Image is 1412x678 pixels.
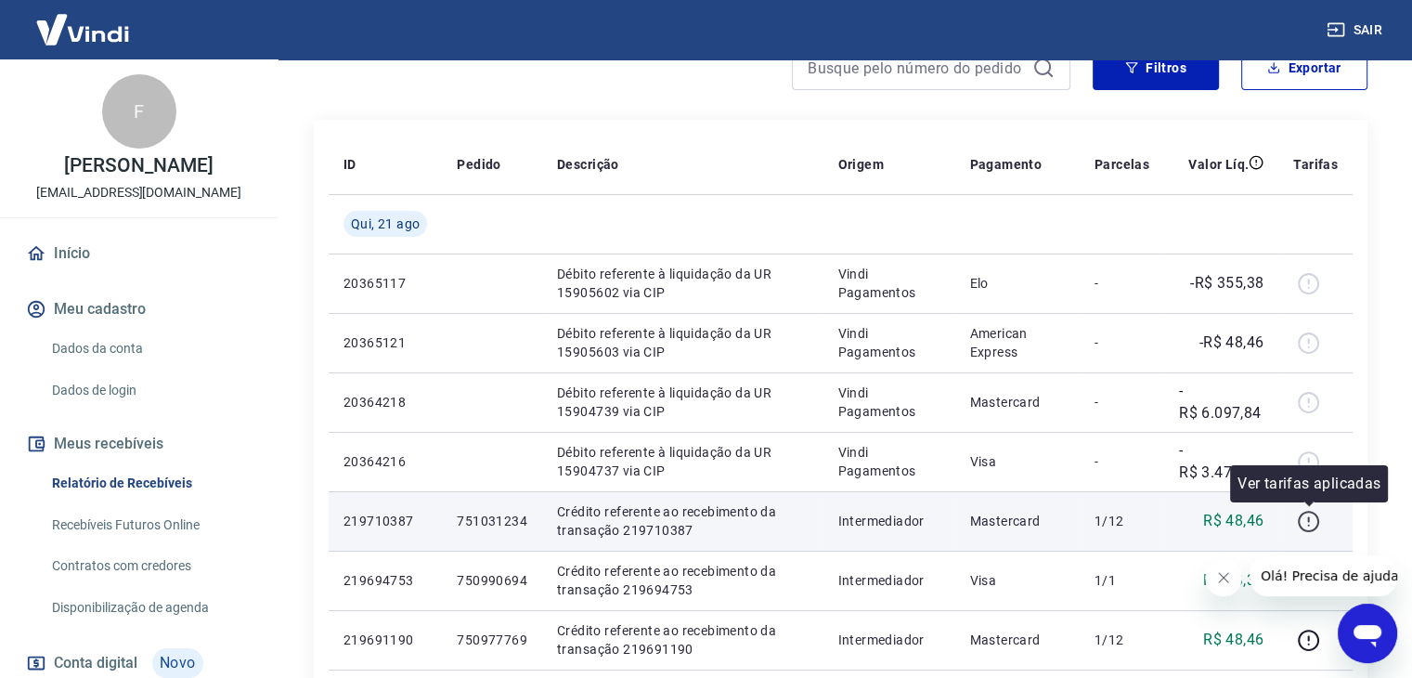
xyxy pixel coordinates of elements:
p: Vindi Pagamentos [837,265,939,302]
p: 219694753 [343,571,427,590]
p: Valor Líq. [1188,155,1249,174]
p: - [1095,393,1149,411]
p: 219710387 [343,512,427,530]
button: Meus recebíveis [22,424,255,464]
p: -R$ 6.097,84 [1179,380,1263,424]
input: Busque pelo número do pedido [808,54,1025,82]
iframe: Fechar mensagem [1205,559,1242,596]
iframe: Mensagem da empresa [1250,555,1397,596]
p: 751031234 [457,512,527,530]
p: Débito referente à liquidação da UR 15904737 via CIP [557,443,808,480]
p: Crédito referente ao recebimento da transação 219691190 [557,621,808,658]
p: -R$ 355,38 [1190,272,1263,294]
p: 20364216 [343,452,427,471]
p: Intermediador [837,571,939,590]
a: Relatório de Recebíveis [45,464,255,502]
p: Vindi Pagamentos [837,443,939,480]
p: 20365121 [343,333,427,352]
span: Conta digital [54,650,137,676]
p: 20365117 [343,274,427,293]
p: -R$ 48,46 [1199,332,1264,354]
p: - [1095,333,1149,352]
p: 1/1 [1095,571,1149,590]
p: Mastercard [970,512,1065,530]
p: Visa [970,452,1065,471]
p: Origem [837,155,883,174]
a: Dados da conta [45,330,255,368]
span: Olá! Precisa de ajuda? [11,13,156,28]
span: Novo [152,648,203,678]
p: Débito referente à liquidação da UR 15905602 via CIP [557,265,808,302]
p: Intermediador [837,631,939,649]
p: - [1095,274,1149,293]
p: [EMAIL_ADDRESS][DOMAIN_NAME] [36,183,241,202]
button: Meu cadastro [22,289,255,330]
img: Vindi [22,1,143,58]
a: Contratos com credores [45,547,255,585]
p: Mastercard [970,393,1065,411]
p: Vindi Pagamentos [837,324,939,361]
p: 20364218 [343,393,427,411]
p: - [1095,452,1149,471]
p: 1/12 [1095,631,1149,649]
p: Vindi Pagamentos [837,384,939,421]
p: Mastercard [970,631,1065,649]
p: Crédito referente ao recebimento da transação 219694753 [557,562,808,599]
p: -R$ 3.478,54 [1179,439,1263,484]
button: Exportar [1241,46,1367,90]
button: Filtros [1093,46,1219,90]
p: American Express [970,324,1065,361]
p: [PERSON_NAME] [64,156,213,176]
p: ID [343,155,356,174]
p: 219691190 [343,631,427,649]
p: Crédito referente ao recebimento da transação 219710387 [557,502,808,540]
p: Débito referente à liquidação da UR 15904739 via CIP [557,384,808,421]
p: Descrição [557,155,619,174]
button: Sair [1323,13,1390,47]
a: Recebíveis Futuros Online [45,506,255,544]
p: 750990694 [457,571,527,590]
p: R$ 48,46 [1203,629,1263,651]
p: Elo [970,274,1065,293]
p: 750977769 [457,631,527,649]
p: R$ 48,46 [1203,510,1263,532]
p: Ver tarifas aplicadas [1237,473,1380,495]
p: Intermediador [837,512,939,530]
p: Pedido [457,155,500,174]
p: Tarifas [1293,155,1338,174]
div: F [102,74,176,149]
p: Pagamento [970,155,1043,174]
a: Início [22,233,255,274]
p: Débito referente à liquidação da UR 15905603 via CIP [557,324,808,361]
a: Dados de login [45,372,255,410]
iframe: Botão para abrir a janela de mensagens [1338,604,1397,663]
span: Qui, 21 ago [351,215,420,233]
a: Disponibilização de agenda [45,589,255,627]
p: Parcelas [1095,155,1149,174]
p: Visa [970,571,1065,590]
p: R$ 68,39 [1203,569,1263,592]
p: 1/12 [1095,512,1149,530]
